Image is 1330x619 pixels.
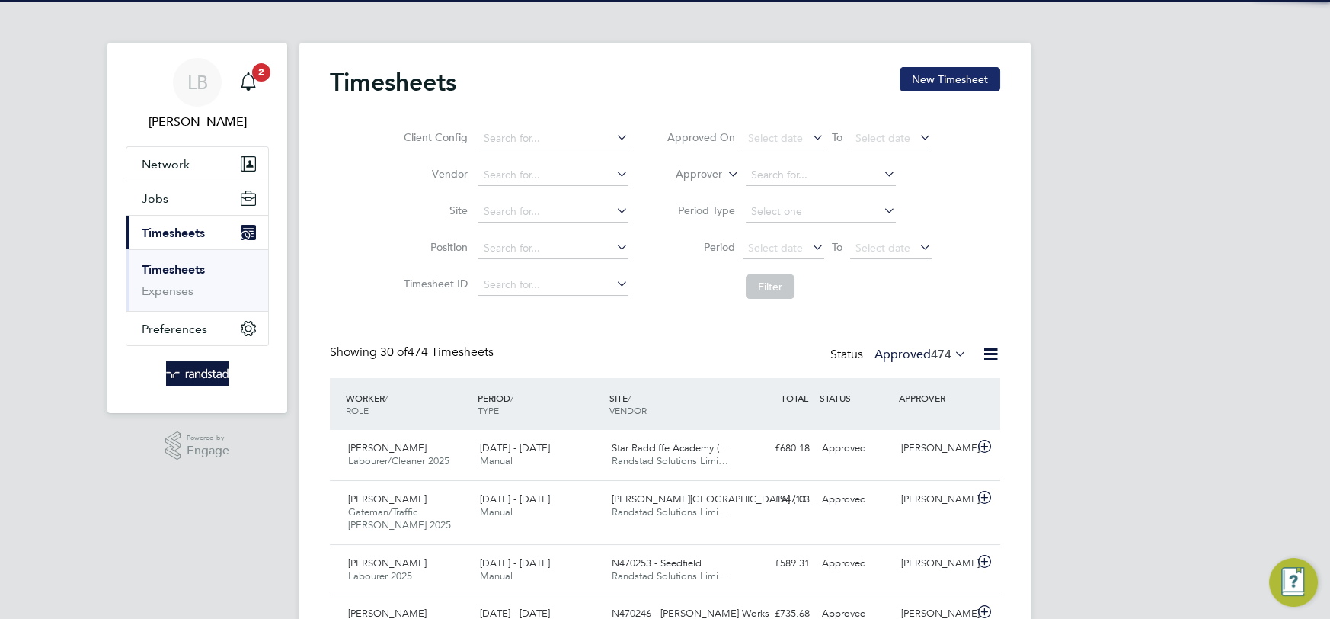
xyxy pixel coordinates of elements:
[628,392,631,404] span: /
[342,384,474,424] div: WORKER
[830,345,970,366] div: Status
[478,201,628,223] input: Search for...
[126,216,268,249] button: Timesheets
[107,43,287,413] nav: Main navigation
[478,128,628,149] input: Search for...
[667,130,735,144] label: Approved On
[348,556,427,569] span: [PERSON_NAME]
[855,241,910,255] span: Select date
[126,249,268,311] div: Timesheets
[478,404,499,416] span: TYPE
[855,131,910,145] span: Select date
[252,63,270,82] span: 2
[609,404,647,416] span: VENDOR
[142,191,168,206] span: Jobs
[480,441,550,454] span: [DATE] - [DATE]
[781,392,808,404] span: TOTAL
[142,157,190,172] span: Network
[233,58,264,107] a: 2
[478,165,628,186] input: Search for...
[399,167,468,181] label: Vendor
[667,240,735,254] label: Period
[900,67,1000,91] button: New Timesheet
[142,322,207,336] span: Preferences
[348,569,412,582] span: Labourer 2025
[510,392,513,404] span: /
[346,404,369,416] span: ROLE
[187,444,229,457] span: Engage
[126,147,268,181] button: Network
[748,241,803,255] span: Select date
[187,72,208,92] span: LB
[385,392,388,404] span: /
[330,67,456,98] h2: Timesheets
[895,384,974,412] div: APPROVER
[737,551,816,576] div: £589.31
[480,505,513,518] span: Manual
[478,274,628,296] input: Search for...
[126,312,268,345] button: Preferences
[480,454,513,467] span: Manual
[348,441,427,454] span: [PERSON_NAME]
[895,551,974,576] div: [PERSON_NAME]
[126,181,268,215] button: Jobs
[606,384,737,424] div: SITE
[474,384,606,424] div: PERIOD
[126,58,269,131] a: LB[PERSON_NAME]
[399,204,468,217] label: Site
[480,492,550,505] span: [DATE] - [DATE]
[895,436,974,461] div: [PERSON_NAME]
[380,345,494,360] span: 474 Timesheets
[612,505,728,518] span: Randstad Solutions Limi…
[874,347,967,362] label: Approved
[399,240,468,254] label: Position
[126,361,269,386] a: Go to home page
[348,492,427,505] span: [PERSON_NAME]
[126,113,269,131] span: Louis Barnfield
[816,551,895,576] div: Approved
[165,431,230,460] a: Powered byEngage
[746,165,896,186] input: Search for...
[667,204,735,217] label: Period Type
[746,201,896,223] input: Select one
[380,345,408,360] span: 30 of
[931,347,951,362] span: 474
[827,127,847,147] span: To
[348,454,449,467] span: Labourer/Cleaner 2025
[142,262,205,277] a: Timesheets
[816,436,895,461] div: Approved
[827,237,847,257] span: To
[612,441,729,454] span: Star Radcliffe Academy (…
[187,431,229,444] span: Powered by
[348,505,451,531] span: Gateman/Traffic [PERSON_NAME] 2025
[746,274,794,299] button: Filter
[1269,558,1318,607] button: Engage Resource Center
[654,167,722,182] label: Approver
[612,492,816,505] span: [PERSON_NAME][GEOGRAPHIC_DATA] (13…
[142,284,193,298] a: Expenses
[478,238,628,259] input: Search for...
[480,556,550,569] span: [DATE] - [DATE]
[399,277,468,290] label: Timesheet ID
[612,569,728,582] span: Randstad Solutions Limi…
[330,345,497,361] div: Showing
[737,487,816,512] div: £947.03
[816,487,895,512] div: Approved
[612,454,728,467] span: Randstad Solutions Limi…
[612,556,702,569] span: N470253 - Seedfield
[737,436,816,461] div: £680.18
[895,487,974,512] div: [PERSON_NAME]
[748,131,803,145] span: Select date
[166,361,229,386] img: randstad-logo-retina.png
[816,384,895,412] div: STATUS
[142,226,205,240] span: Timesheets
[480,569,513,582] span: Manual
[399,130,468,144] label: Client Config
